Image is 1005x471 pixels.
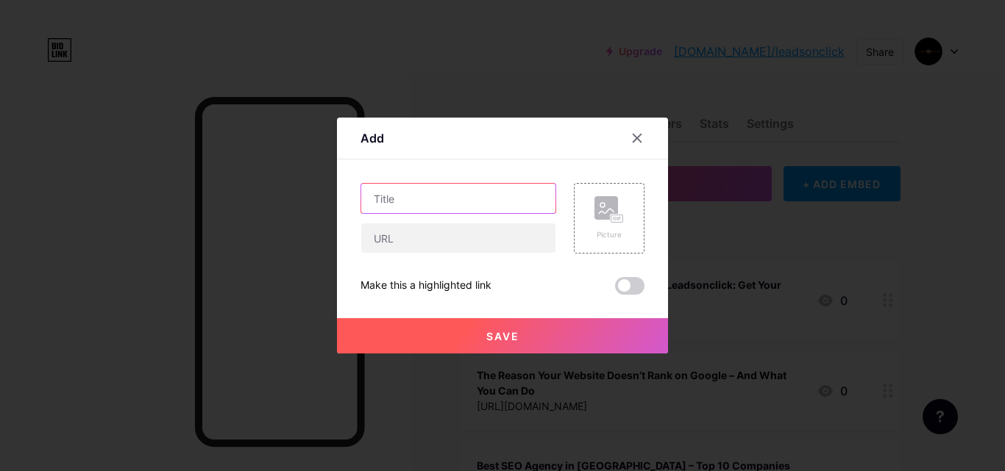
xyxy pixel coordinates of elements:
span: Save [486,330,519,342]
input: URL [361,223,555,253]
div: Add [361,129,384,147]
input: Title [361,184,555,213]
div: Picture [594,229,624,240]
button: Save [337,318,668,353]
div: Make this a highlighted link [361,277,491,295]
